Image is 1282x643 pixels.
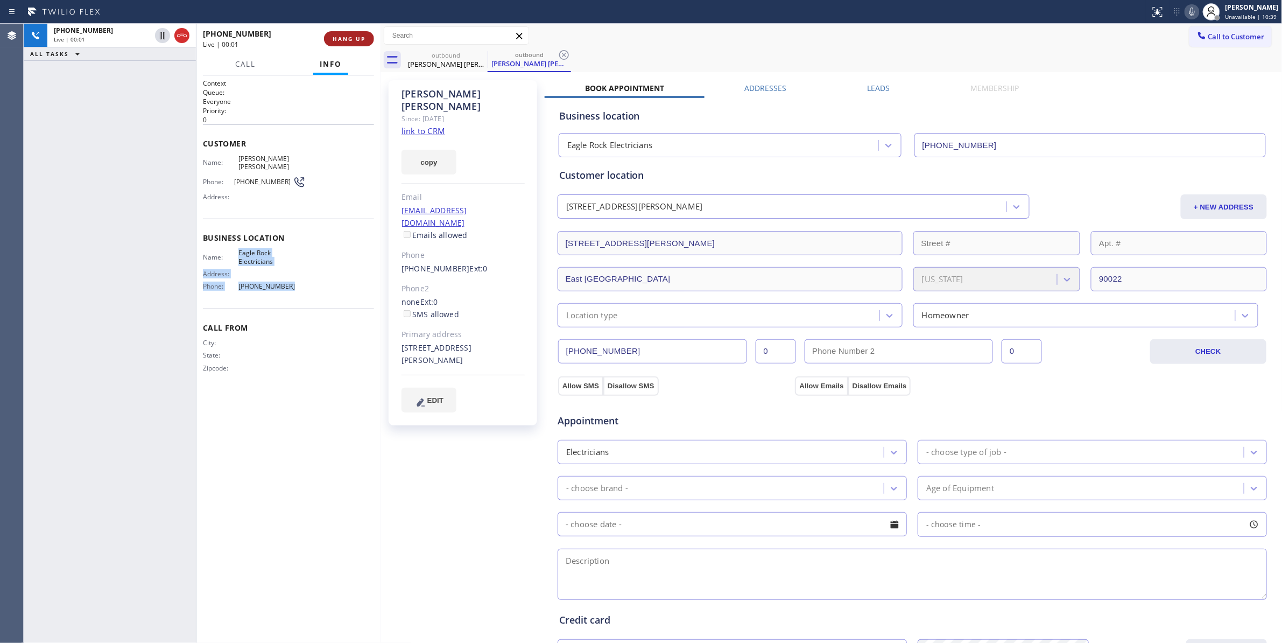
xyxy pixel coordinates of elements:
button: CHECK [1150,339,1266,364]
button: Disallow SMS [603,376,659,396]
span: Call to Customer [1208,32,1265,41]
div: Eagle Rock Electricians [567,139,653,152]
span: Call [235,59,256,69]
span: Ext: 0 [420,297,438,307]
button: HANG UP [324,31,374,46]
input: ZIP [1091,267,1267,291]
div: outbound [489,51,570,59]
label: Book Appointment [585,83,664,93]
span: Business location [203,233,374,243]
div: Since: [DATE] [401,113,525,125]
input: Emails allowed [404,231,411,238]
input: Ext. 2 [1002,339,1042,364]
button: + NEW ADDRESS [1181,194,1267,219]
button: Hang up [174,28,189,43]
span: Live | 00:01 [54,36,85,43]
span: Address: [203,193,238,201]
input: Phone Number 2 [805,339,994,364]
span: Info [320,59,342,69]
label: Addresses [745,83,787,93]
span: Unavailable | 10:39 [1225,13,1277,20]
button: Disallow Emails [848,376,911,396]
h2: Priority: [203,106,374,115]
button: EDIT [401,388,456,413]
div: none [401,296,525,321]
div: [PERSON_NAME] [1225,3,1279,12]
input: Phone Number [914,133,1266,157]
span: Customer [203,138,374,149]
span: Phone: [203,282,238,290]
div: Location type [566,309,618,321]
span: Live | 00:01 [203,40,238,49]
span: State: [203,351,238,359]
span: - choose time - [926,519,981,529]
div: Electricians [566,446,609,458]
span: Eagle Rock Electricians [238,249,305,265]
span: Appointment [558,414,793,428]
div: [PERSON_NAME] [PERSON_NAME] [405,59,487,69]
input: Ext. [756,339,796,364]
div: Age of Equipment [926,482,994,494]
span: [PHONE_NUMBER] [238,282,305,290]
button: Mute [1185,4,1200,19]
div: Business location [559,109,1265,123]
button: Call [229,54,262,75]
button: copy [401,150,456,174]
button: Call to Customer [1189,26,1272,47]
p: 0 [203,115,374,124]
input: SMS allowed [404,310,411,317]
div: outbound [405,51,487,59]
span: ALL TASKS [30,50,69,58]
h1: Context [203,79,374,88]
div: [PERSON_NAME] [PERSON_NAME] [401,88,525,113]
span: Call From [203,323,374,333]
input: Phone Number [558,339,747,364]
input: Street # [913,231,1081,255]
input: Address [558,231,903,255]
div: Homeowner [922,309,969,321]
button: Info [313,54,348,75]
span: EDIT [427,396,443,404]
button: Allow SMS [558,376,603,396]
span: Name: [203,158,238,166]
span: [PHONE_NUMBER] [234,178,293,186]
label: Membership [970,83,1019,93]
h2: Queue: [203,88,374,97]
div: - choose brand - [566,482,628,494]
p: Everyone [203,97,374,106]
span: Ext: 0 [470,263,488,274]
div: Steve Fran [489,48,570,71]
button: Hold Customer [155,28,170,43]
span: Zipcode: [203,364,238,372]
label: Leads [867,83,890,93]
button: ALL TASKS [24,47,90,60]
a: link to CRM [401,125,445,136]
div: Customer location [559,168,1265,183]
input: City [558,267,903,291]
input: - choose date - [558,512,907,536]
label: Emails allowed [401,230,468,240]
a: [PHONE_NUMBER] [401,263,470,274]
div: Phone2 [401,283,525,295]
label: SMS allowed [401,309,459,319]
span: HANG UP [333,35,365,43]
div: [STREET_ADDRESS][PERSON_NAME] [401,342,525,367]
div: [PERSON_NAME] [PERSON_NAME] [489,59,570,68]
span: [PHONE_NUMBER] [54,26,113,35]
div: Credit card [559,613,1265,627]
div: - choose type of job - [926,446,1006,458]
a: [EMAIL_ADDRESS][DOMAIN_NAME] [401,205,467,228]
div: [STREET_ADDRESS][PERSON_NAME] [566,201,703,213]
input: Search [384,27,529,44]
span: Address: [203,270,238,278]
div: Steve Fran [405,48,487,72]
span: City: [203,339,238,347]
span: [PHONE_NUMBER] [203,29,271,39]
span: Name: [203,253,238,261]
div: Email [401,191,525,204]
span: Phone: [203,178,234,186]
input: Apt. # [1091,231,1267,255]
div: Primary address [401,329,525,341]
span: [PERSON_NAME] [PERSON_NAME] [238,155,305,171]
div: Phone [401,249,525,262]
